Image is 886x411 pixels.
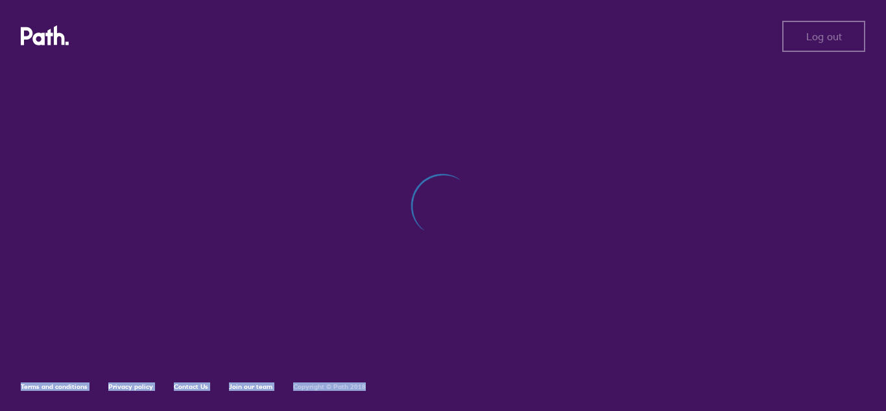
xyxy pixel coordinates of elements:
[229,382,272,391] a: Join our team
[108,382,153,391] a: Privacy policy
[174,382,208,391] a: Contact Us
[806,31,842,42] span: Log out
[293,383,366,391] h6: Copyright © Path 2018
[782,21,865,52] button: Log out
[21,382,88,391] a: Terms and conditions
